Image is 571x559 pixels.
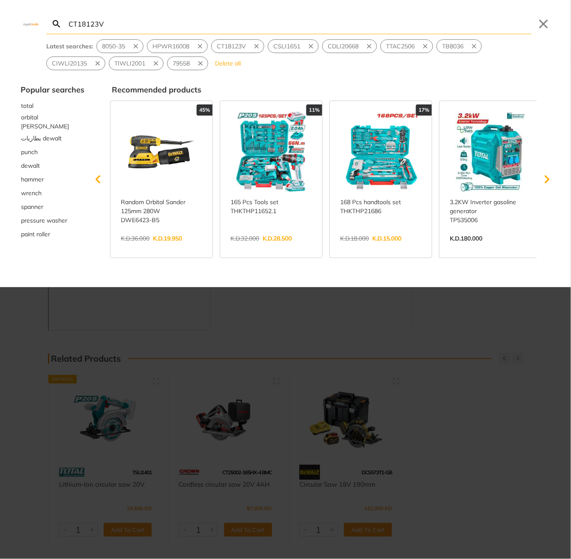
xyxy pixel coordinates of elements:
[470,42,478,50] svg: Remove suggestion: TB8036
[21,134,62,143] span: بطاريات dewalt
[537,17,550,31] button: Close
[197,104,212,116] div: 45%
[381,40,420,53] button: Select suggestion: TTAC2506
[90,171,107,188] svg: Scroll left
[197,59,204,67] svg: Remove suggestion: 79558
[46,42,93,51] div: Latest searches:
[21,214,84,227] button: Select suggestion: pressure washer
[94,59,102,67] svg: Remove suggestion: CIWLI20135
[96,39,143,53] div: Suggestion: 8050-35
[217,42,246,51] span: CT18123V
[21,214,84,227] div: Suggestion: pressure washer
[422,42,429,50] svg: Remove suggestion: TTAC2506
[538,171,556,188] svg: Scroll right
[436,39,482,53] div: Suggestion: TB8036
[173,59,190,68] span: 79558
[152,59,160,67] svg: Remove suggestion: TIWLI2001
[21,22,41,26] img: Close
[21,161,40,170] span: dewalt
[21,172,84,186] div: Suggestion: hammer
[67,14,532,34] input: Search…
[21,99,84,113] div: Suggestion: total
[21,227,84,241] button: Select suggestion: paint roller
[21,216,67,225] span: pressure washer
[21,145,84,159] div: Suggestion: punch
[21,99,84,113] button: Select suggestion: total
[212,56,244,70] button: Delete all
[21,186,84,200] div: Suggestion: wrench
[21,148,38,157] span: punch
[416,104,432,116] div: 17%
[21,172,84,186] button: Select suggestion: hammer
[21,186,84,200] button: Select suggestion: wrench
[420,40,433,53] button: Remove suggestion: TTAC2506
[46,56,105,70] div: Suggestion: CIWLI20135
[273,42,300,51] span: CSLI1651
[21,175,44,184] span: hammer
[386,42,415,51] span: TTAC2506
[21,189,42,198] span: wrench
[268,39,319,53] div: Suggestion: CSLI1651
[21,113,84,131] button: Select suggestion: orbital sande
[92,57,105,70] button: Remove suggestion: CIWLI20135
[21,145,84,159] button: Select suggestion: punch
[21,200,84,214] div: Suggestion: spanner
[147,39,208,53] div: Suggestion: HPWR16008
[253,42,260,50] svg: Remove suggestion: CT18123V
[307,42,315,50] svg: Remove suggestion: CSLI1651
[147,40,194,53] button: Select suggestion: HPWR16008
[21,113,84,131] span: orbital [PERSON_NAME]
[469,40,481,53] button: Remove suggestion: TB8036
[109,57,150,70] button: Select suggestion: TIWLI2001
[21,159,84,172] button: Select suggestion: dewalt
[328,42,359,51] span: CDLI20668
[51,19,62,29] svg: Search
[21,227,84,241] div: Suggestion: paint roller
[195,57,208,70] button: Remove suggestion: 79558
[212,40,251,53] button: Select suggestion: CT18123V
[380,39,433,53] div: Suggestion: TTAC2506
[322,39,377,53] div: Suggestion: CDLI20668
[194,40,207,53] button: Remove suggestion: HPWR16008
[268,40,305,53] button: Select suggestion: CSLI1651
[364,40,377,53] button: Remove suggestion: CDLI20668
[196,42,204,50] svg: Remove suggestion: HPWR16008
[47,57,92,70] button: Select suggestion: CIWLI20135
[21,101,33,110] span: total
[365,42,373,50] svg: Remove suggestion: CDLI20668
[211,39,264,53] div: Suggestion: CT18123V
[167,56,208,70] div: Suggestion: 79558
[114,59,145,68] span: TIWLI2001
[442,42,463,51] span: TB8036
[109,56,164,70] div: Suggestion: TIWLI2001
[132,42,140,50] svg: Remove suggestion: 8050-35
[21,159,84,172] div: Suggestion: dewalt
[251,40,264,53] button: Remove suggestion: CT18123V
[102,42,125,51] span: 8050-35
[97,40,130,53] button: Select suggestion: 8050-35
[437,40,469,53] button: Select suggestion: TB8036
[21,131,84,145] div: Suggestion: بطاريات dewalt
[305,40,318,53] button: Remove suggestion: CSLI1651
[150,57,163,70] button: Remove suggestion: TIWLI2001
[323,40,364,53] button: Select suggestion: CDLI20668
[21,200,84,214] button: Select suggestion: spanner
[21,113,84,131] div: Suggestion: orbital sande
[306,104,322,116] div: 11%
[21,131,84,145] button: Select suggestion: بطاريات dewalt
[21,230,50,239] span: paint roller
[112,84,550,95] div: Recommended products
[152,42,189,51] span: HPWR16008
[167,57,195,70] button: Select suggestion: 79558
[130,40,143,53] button: Remove suggestion: 8050-35
[21,202,43,211] span: spanner
[52,59,87,68] span: CIWLI20135
[21,84,84,95] div: Popular searches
